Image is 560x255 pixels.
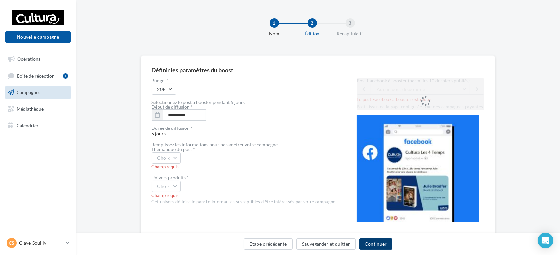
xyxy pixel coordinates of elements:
div: 1 [270,18,279,28]
div: Champ requis [152,193,336,199]
img: operation-preview [357,115,479,222]
span: Opérations [17,56,40,62]
a: Calendrier [4,119,72,132]
div: Open Intercom Messenger [538,233,553,248]
button: 20€ [152,84,176,95]
button: Etape précédente [244,238,293,250]
p: Claye-Souilly [19,240,63,246]
button: Continuer [359,238,392,250]
div: Univers produits * [152,175,336,180]
span: Campagnes [17,90,40,95]
button: Sauvegarder et quitter [296,238,356,250]
div: Édition [291,30,333,37]
button: Choix [152,181,181,192]
div: 1 [63,73,68,79]
div: Remplissez les informations pour paramétrer votre campagne. [152,142,336,147]
div: Nom [253,30,295,37]
label: Budget * [152,78,336,83]
div: Définir les paramètres du boost [152,67,234,73]
a: Campagnes [4,86,72,99]
span: Médiathèque [17,106,44,112]
a: Médiathèque [4,102,72,116]
div: Sélectionnez le post à booster pendant 5 jours [152,100,336,105]
span: Calendrier [17,122,39,128]
span: Boîte de réception [17,73,55,78]
div: Cet univers définira le panel d'internautes susceptibles d'être intéressés par votre campagne [152,199,336,205]
button: Choix [152,152,181,164]
label: Début de diffusion * [152,105,193,109]
a: Boîte de réception1 [4,69,72,83]
div: Récapitulatif [329,30,371,37]
span: CS [9,240,15,246]
button: Nouvelle campagne [5,31,71,43]
span: 5 jours [152,126,336,136]
div: Durée de diffusion * [152,126,336,130]
div: 2 [308,18,317,28]
div: Champ requis [152,164,336,170]
a: CS Claye-Souilly [5,237,71,249]
div: Thématique du post * [152,147,336,152]
a: Opérations [4,52,72,66]
div: 3 [346,18,355,28]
